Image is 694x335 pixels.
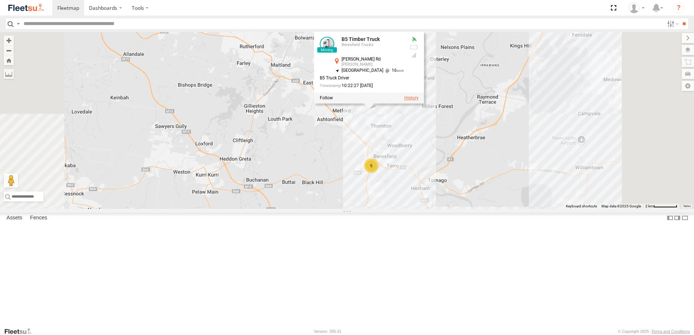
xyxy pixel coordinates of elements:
[410,53,419,58] div: GSM Signal = 4
[320,76,404,81] div: B5 Truck Driver
[320,84,404,88] div: Date/time of location update
[314,329,342,334] div: Version: 305.01
[566,204,597,209] button: Keyboard shortcuts
[4,55,14,65] button: Zoom Home
[643,204,679,209] button: Map Scale: 2 km per 62 pixels
[342,43,404,47] div: Beresfield Trucks
[4,328,37,335] a: Visit our Website
[410,37,419,42] div: Valid GPS Fix
[383,68,404,73] span: 16
[342,57,404,62] div: [PERSON_NAME] Rd
[26,213,51,223] label: Fences
[674,213,681,223] label: Dock Summary Table to the Right
[645,204,653,208] span: 2 km
[683,205,691,208] a: Terms
[404,96,419,101] label: View Asset History
[626,3,647,13] div: Matt Curtis
[7,3,45,13] img: fleetsu-logo-horizontal.svg
[4,69,14,79] label: Measure
[3,213,26,223] label: Assets
[410,45,419,50] div: No battery health information received from this device.
[4,173,18,188] button: Drag Pegman onto the map to open Street View
[682,81,694,91] label: Map Settings
[364,158,379,173] div: 5
[618,329,690,334] div: © Copyright 2025 -
[4,45,14,55] button: Zoom out
[673,2,685,14] i: ?
[666,213,674,223] label: Dock Summary Table to the Left
[681,213,689,223] label: Hide Summary Table
[15,18,21,29] label: Search Query
[342,63,404,67] div: [PERSON_NAME]
[601,204,641,208] span: Map data ©2025 Google
[664,18,680,29] label: Search Filter Options
[320,96,333,101] label: Realtime tracking of Asset
[342,68,383,73] span: [GEOGRAPHIC_DATA]
[342,37,404,42] div: B5 Timber Truck
[4,36,14,45] button: Zoom in
[652,329,690,334] a: Terms and Conditions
